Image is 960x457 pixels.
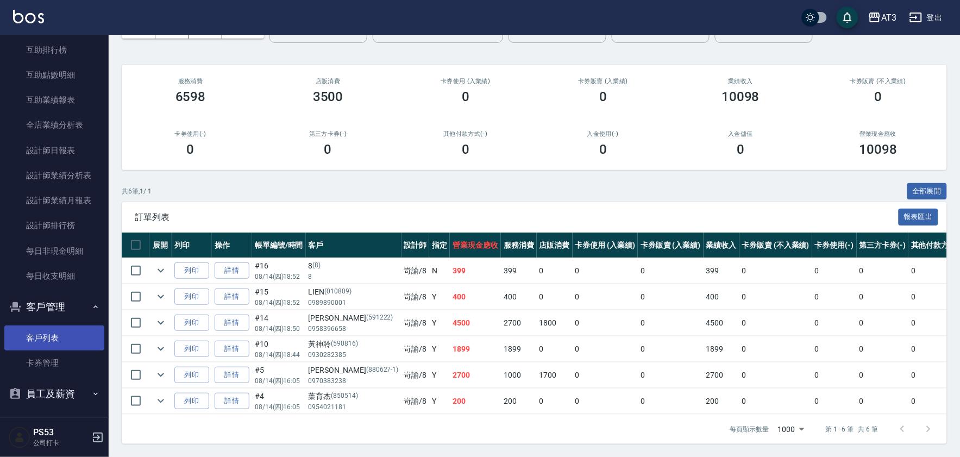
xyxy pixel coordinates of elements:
td: 岢諭 /8 [401,284,430,310]
th: 客戶 [306,233,401,258]
td: 2700 [501,310,537,336]
td: 200 [501,389,537,414]
td: 0 [857,258,909,284]
td: 0 [638,284,704,310]
td: 0 [812,362,857,388]
td: 0 [638,310,704,336]
td: 400 [450,284,501,310]
h2: 卡券販賣 (入業績) [547,78,658,85]
td: 1899 [450,336,501,362]
a: 設計師業績分析表 [4,163,104,188]
button: 列印 [174,367,209,384]
th: 卡券販賣 (入業績) [638,233,704,258]
h2: 其他付款方式(-) [410,130,521,137]
td: 0 [638,258,704,284]
div: AT3 [881,11,896,24]
td: #5 [252,362,306,388]
h3: 10098 [859,142,898,157]
td: #14 [252,310,306,336]
h3: 服務消費 [135,78,246,85]
td: 400 [501,284,537,310]
h5: PS53 [33,427,89,438]
th: 卡券販賣 (不入業績) [739,233,812,258]
th: 展開 [150,233,172,258]
h2: 第三方卡券(-) [272,130,384,137]
p: 共 6 筆, 1 / 1 [122,186,152,196]
a: 設計師排行榜 [4,213,104,238]
td: 0 [739,336,812,362]
p: 08/14 (四) 16:05 [255,376,303,386]
th: 服務消費 [501,233,537,258]
button: 列印 [174,262,209,279]
button: expand row [153,341,169,357]
td: 0 [537,284,573,310]
td: 0 [537,336,573,362]
div: LIEN [309,286,399,298]
a: 詳情 [215,262,249,279]
td: #10 [252,336,306,362]
img: Person [9,427,30,448]
th: 營業現金應收 [450,233,501,258]
button: 登出 [905,8,947,28]
p: 08/14 (四) 18:50 [255,324,303,334]
td: 0 [573,362,638,388]
td: 0 [638,336,704,362]
h3: 0 [324,142,332,157]
td: 1700 [537,362,573,388]
a: 詳情 [215,341,249,358]
td: 399 [450,258,501,284]
td: 0 [739,389,812,414]
td: 0 [739,362,812,388]
td: 岢諭 /8 [401,310,430,336]
h3: 0 [462,89,469,104]
h2: 店販消費 [272,78,384,85]
td: Y [429,310,450,336]
p: 0954021181 [309,402,399,412]
button: 全部展開 [907,183,948,200]
td: 0 [812,258,857,284]
div: 黃神聆 [309,339,399,350]
h3: 10098 [721,89,760,104]
div: 8 [309,260,399,272]
th: 帳單編號/時間 [252,233,306,258]
div: 1000 [774,415,808,444]
button: 報表匯出 [899,209,939,226]
button: 列印 [174,341,209,358]
a: 報表匯出 [899,211,939,222]
td: #4 [252,389,306,414]
td: 2700 [704,362,739,388]
a: 互助點數明細 [4,62,104,87]
th: 卡券使用(-) [812,233,857,258]
a: 詳情 [215,289,249,305]
p: 08/14 (四) 16:05 [255,402,303,412]
td: 2700 [450,362,501,388]
td: 200 [704,389,739,414]
th: 設計師 [401,233,430,258]
th: 店販消費 [537,233,573,258]
th: 卡券使用 (入業績) [573,233,638,258]
td: 0 [812,310,857,336]
th: 操作 [212,233,252,258]
a: 互助排行榜 [4,37,104,62]
td: 岢諭 /8 [401,389,430,414]
p: (591222) [366,312,393,324]
button: 列印 [174,393,209,410]
td: 0 [573,258,638,284]
p: 08/14 (四) 18:52 [255,272,303,281]
td: 0 [812,389,857,414]
td: 岢諭 /8 [401,362,430,388]
p: (850514) [331,391,359,402]
h3: 0 [187,142,194,157]
a: 設計師日報表 [4,138,104,163]
h3: 0 [599,142,607,157]
p: 0930282385 [309,350,399,360]
td: 4500 [450,310,501,336]
h2: 入金使用(-) [547,130,658,137]
td: 1800 [537,310,573,336]
h2: 卡券使用 (入業績) [410,78,521,85]
a: 全店業績分析表 [4,112,104,137]
h3: 6598 [175,89,206,104]
h2: 入金儲值 [685,130,796,137]
a: 每日收支明細 [4,264,104,289]
td: 1000 [501,362,537,388]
